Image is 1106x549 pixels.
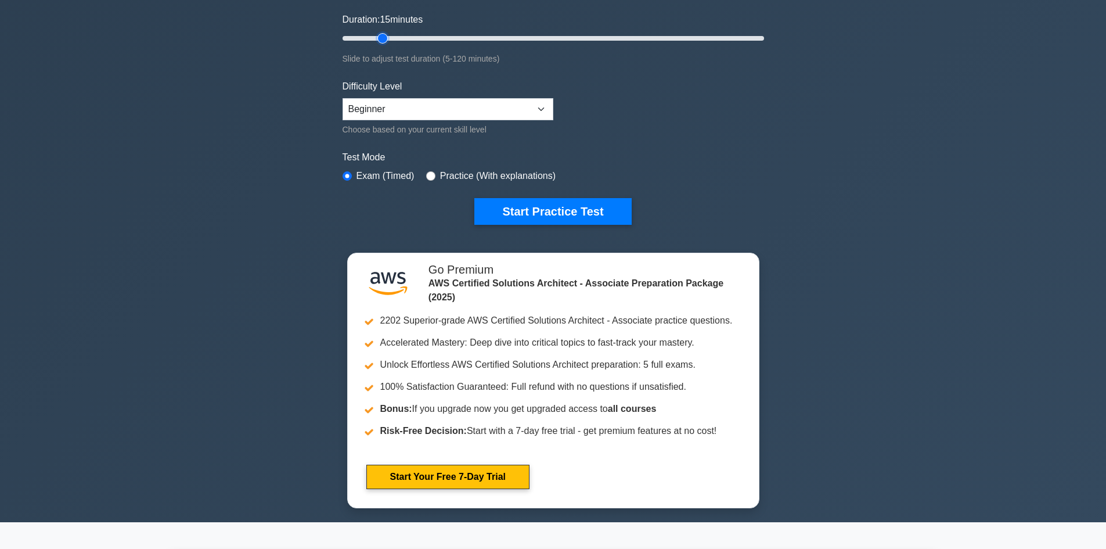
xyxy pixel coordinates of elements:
[343,13,423,27] label: Duration: minutes
[356,169,415,183] label: Exam (Timed)
[440,169,556,183] label: Practice (With explanations)
[474,198,631,225] button: Start Practice Test
[343,52,764,66] div: Slide to adjust test duration (5-120 minutes)
[343,123,553,137] div: Choose based on your current skill level
[366,465,529,489] a: Start Your Free 7-Day Trial
[380,15,390,24] span: 15
[343,150,764,164] label: Test Mode
[343,80,402,94] label: Difficulty Level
